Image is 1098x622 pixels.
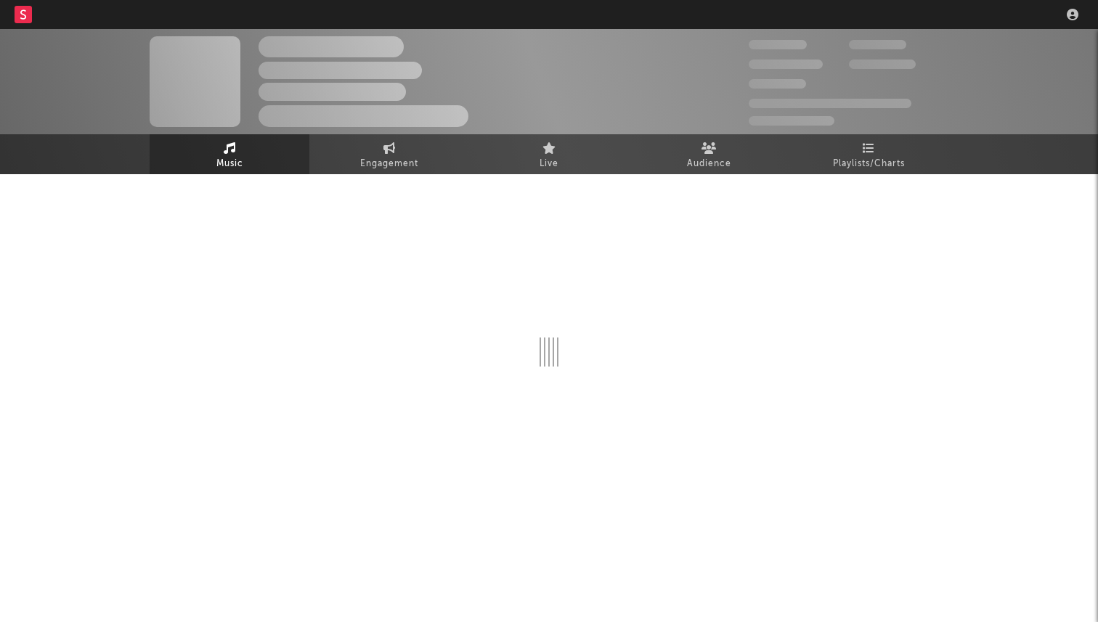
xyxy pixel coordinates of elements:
span: Playlists/Charts [833,155,905,173]
span: 50,000,000 Monthly Listeners [749,99,911,108]
a: Music [150,134,309,174]
span: 1,000,000 [849,60,916,69]
span: Music [216,155,243,173]
a: Playlists/Charts [789,134,948,174]
a: Engagement [309,134,469,174]
a: Audience [629,134,789,174]
span: 100,000 [749,79,806,89]
span: Engagement [360,155,418,173]
span: Live [540,155,558,173]
span: Jump Score: 85.0 [749,116,834,126]
a: Live [469,134,629,174]
span: 100,000 [849,40,906,49]
span: Audience [687,155,731,173]
span: 300,000 [749,40,807,49]
span: 50,000,000 [749,60,823,69]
